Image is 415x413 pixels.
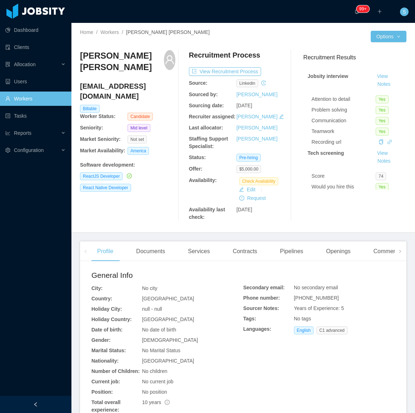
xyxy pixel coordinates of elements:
b: Total overall experience: [91,399,120,413]
button: Notes [375,80,394,89]
span: America [127,147,149,155]
strong: Tech screening [307,150,344,156]
span: [DEMOGRAPHIC_DATA] [142,337,198,343]
b: Date of birth: [91,327,122,333]
span: No Marital Status [142,348,180,353]
b: Sourcing date: [189,103,224,108]
span: Mid level [127,124,150,132]
a: icon: check-circle [125,173,132,179]
span: Allocation [14,62,36,67]
a: View [375,150,390,156]
b: Market Seniority: [80,136,121,142]
span: Yes [376,95,389,103]
span: Candidate [127,113,153,121]
i: icon: left [84,250,87,253]
sup: 1207 [356,5,369,13]
a: [PERSON_NAME] [236,92,277,97]
span: Not set [127,136,147,143]
span: No position [142,389,167,395]
span: / [122,29,123,35]
b: Sourcer Notes: [243,305,279,311]
b: Availability: [189,177,217,183]
i: icon: solution [5,62,10,67]
h4: [EMAIL_ADDRESS][DOMAIN_NAME] [80,81,175,101]
span: Yes [376,128,389,136]
strong: Jobsity interview [307,73,348,79]
b: Gender: [91,337,111,343]
button: icon: exclamation-circleRequest [236,194,269,202]
a: icon: profileTasks [5,109,66,123]
b: City: [91,285,102,291]
i: icon: copy [379,139,384,144]
span: Yes [376,117,389,125]
b: Availability last check: [189,207,225,220]
div: Attention to detail [311,95,376,103]
i: icon: setting [5,148,10,153]
span: No city [142,285,157,291]
span: ReactJS Developer [80,172,122,180]
button: Notes [375,157,394,166]
div: Contracts [227,241,263,261]
span: No children [142,368,167,374]
b: Holiday Country: [91,316,132,322]
a: Home [80,29,93,35]
a: icon: userWorkers [5,92,66,106]
i: icon: history [261,80,266,85]
span: $5,000.00 [236,165,261,173]
span: No secondary email [294,285,338,290]
b: Tags: [243,316,256,321]
b: Marital Status: [91,348,126,353]
a: [PERSON_NAME] [236,125,277,131]
b: Sourced by: [189,92,218,97]
div: Would you hire this candidate? [311,183,376,198]
span: Pre-hiring [236,154,261,162]
div: Services [182,241,215,261]
h2: General Info [91,270,243,281]
a: View [375,73,390,79]
button: icon: exportView Recruitment Process [189,67,261,76]
div: Score [311,172,376,180]
b: Status: [189,154,206,160]
div: Recording url [311,138,376,146]
span: [GEOGRAPHIC_DATA] [142,316,194,322]
b: Languages: [243,326,271,332]
i: icon: bell [354,9,359,14]
span: C1 advanced [316,326,347,334]
i: icon: line-chart [5,131,10,136]
span: [GEOGRAPHIC_DATA] [142,358,194,364]
a: icon: link [387,139,392,145]
b: Staffing Support Specialist: [189,136,228,149]
a: icon: robotUsers [5,74,66,89]
div: Communication [311,117,376,124]
a: icon: pie-chartDashboard [5,23,66,37]
span: No current job [142,379,174,384]
b: Recruiter assigned: [189,114,236,119]
span: [PHONE_NUMBER] [294,295,339,301]
b: Secondary email: [243,285,285,290]
div: Profile [91,241,119,261]
i: icon: check-circle [127,173,132,178]
a: icon: auditClients [5,40,66,54]
b: Worker Status: [80,113,115,119]
b: Number of Children: [91,368,140,374]
a: [PERSON_NAME] [236,136,277,142]
div: Copy [379,138,384,146]
span: [PERSON_NAME] [PERSON_NAME] [126,29,210,35]
span: 74 [376,172,386,180]
i: icon: link [387,139,392,144]
a: [PERSON_NAME] [236,114,277,119]
button: icon: editEdit [236,185,258,194]
h4: Recruitment Process [189,50,260,60]
div: Teamwork [311,128,376,135]
div: Comments [368,241,407,261]
span: / [96,29,97,35]
span: S [402,8,406,16]
div: No tags [294,315,395,323]
b: Last allocator: [189,125,223,131]
b: Market Availability: [80,148,125,153]
b: Offer: [189,166,202,172]
b: Holiday City: [91,306,122,312]
span: Yes [376,106,389,114]
i: icon: user [165,55,175,65]
i: icon: edit [279,114,284,119]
